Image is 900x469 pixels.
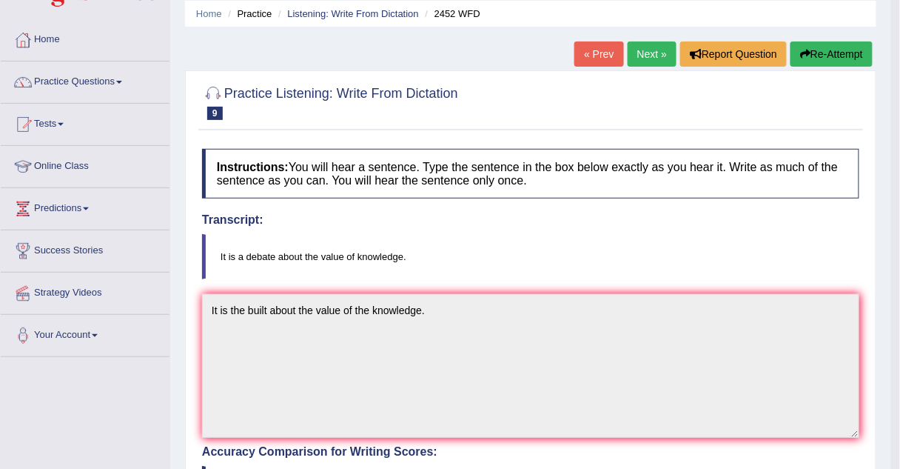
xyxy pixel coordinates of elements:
[1,273,169,310] a: Strategy Videos
[207,107,223,120] span: 9
[1,188,169,225] a: Predictions
[628,41,676,67] a: Next »
[790,41,873,67] button: Re-Attempt
[224,7,272,21] li: Practice
[287,8,419,19] a: Listening: Write From Dictation
[196,8,222,19] a: Home
[217,161,289,173] b: Instructions:
[574,41,623,67] a: « Prev
[202,234,859,279] blockquote: It is a debate about the value of knowledge.
[1,315,169,352] a: Your Account
[1,104,169,141] a: Tests
[680,41,787,67] button: Report Question
[202,445,859,459] h4: Accuracy Comparison for Writing Scores:
[202,149,859,199] h4: You will hear a sentence. Type the sentence in the box below exactly as you hear it. Write as muc...
[1,230,169,267] a: Success Stories
[202,83,458,120] h2: Practice Listening: Write From Dictation
[1,19,169,56] a: Home
[1,146,169,183] a: Online Class
[422,7,480,21] li: 2452 WFD
[202,213,859,227] h4: Transcript:
[1,61,169,99] a: Practice Questions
